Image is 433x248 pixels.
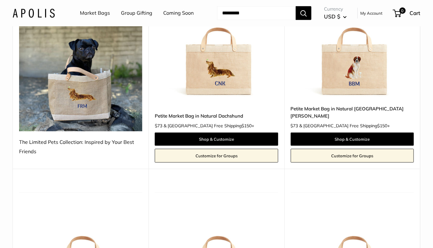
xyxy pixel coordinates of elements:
a: Group Gifting [121,8,152,18]
input: Search... [217,6,296,20]
span: Currency [324,5,347,13]
a: Petite Market Bag in Natural [GEOGRAPHIC_DATA][PERSON_NAME] [291,105,414,120]
a: Petite Market Bag in Natural Dachshund [155,112,278,119]
button: USD $ [324,12,347,22]
a: Market Bags [80,8,110,18]
span: & [GEOGRAPHIC_DATA] Free Shipping + [300,124,390,128]
span: $73 [155,123,162,129]
span: 0 [399,8,406,14]
a: Coming Soon [163,8,194,18]
a: My Account [360,9,383,17]
span: USD $ [324,13,340,20]
a: Shop & Customize [155,133,278,146]
div: The Limited Pets Collection: Inspired by Your Best Friends [19,138,142,156]
a: Customize for Groups [291,149,414,163]
span: $150 [378,123,388,129]
a: Customize for Groups [155,149,278,163]
a: Shop & Customize [291,133,414,146]
span: Cart [410,10,420,16]
span: $150 [242,123,252,129]
span: & [GEOGRAPHIC_DATA] Free Shipping + [164,124,254,128]
img: Apolis [13,8,55,18]
a: 0 Cart [394,8,420,18]
button: Search [296,6,311,20]
span: $73 [291,123,298,129]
